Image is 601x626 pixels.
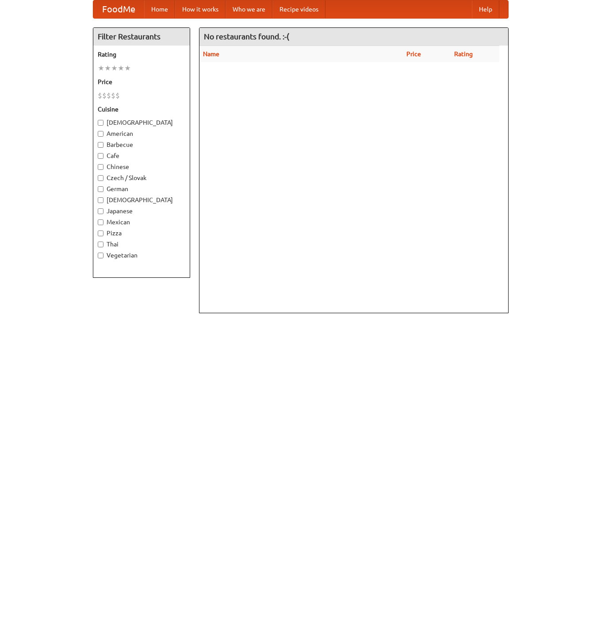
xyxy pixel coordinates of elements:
[98,91,102,100] li: $
[102,91,107,100] li: $
[104,63,111,73] li: ★
[226,0,272,18] a: Who we are
[98,218,185,227] label: Mexican
[111,63,118,73] li: ★
[98,131,103,137] input: American
[175,0,226,18] a: How it works
[204,32,289,41] ng-pluralize: No restaurants found. :-(
[98,105,185,114] h5: Cuisine
[98,242,103,247] input: Thai
[98,207,185,215] label: Japanese
[98,175,103,181] input: Czech / Slovak
[98,196,185,204] label: [DEMOGRAPHIC_DATA]
[98,162,185,171] label: Chinese
[98,164,103,170] input: Chinese
[98,197,103,203] input: [DEMOGRAPHIC_DATA]
[98,129,185,138] label: American
[124,63,131,73] li: ★
[98,208,103,214] input: Japanese
[98,63,104,73] li: ★
[454,50,473,58] a: Rating
[93,28,190,46] h4: Filter Restaurants
[93,0,144,18] a: FoodMe
[98,50,185,59] h5: Rating
[98,153,103,159] input: Cafe
[98,118,185,127] label: [DEMOGRAPHIC_DATA]
[98,120,103,126] input: [DEMOGRAPHIC_DATA]
[98,230,103,236] input: Pizza
[98,151,185,160] label: Cafe
[115,91,120,100] li: $
[406,50,421,58] a: Price
[98,184,185,193] label: German
[107,91,111,100] li: $
[144,0,175,18] a: Home
[98,173,185,182] label: Czech / Slovak
[98,253,103,258] input: Vegetarian
[98,219,103,225] input: Mexican
[98,140,185,149] label: Barbecue
[98,229,185,238] label: Pizza
[203,50,219,58] a: Name
[272,0,325,18] a: Recipe videos
[472,0,499,18] a: Help
[98,77,185,86] h5: Price
[98,142,103,148] input: Barbecue
[98,186,103,192] input: German
[98,240,185,249] label: Thai
[111,91,115,100] li: $
[118,63,124,73] li: ★
[98,251,185,260] label: Vegetarian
